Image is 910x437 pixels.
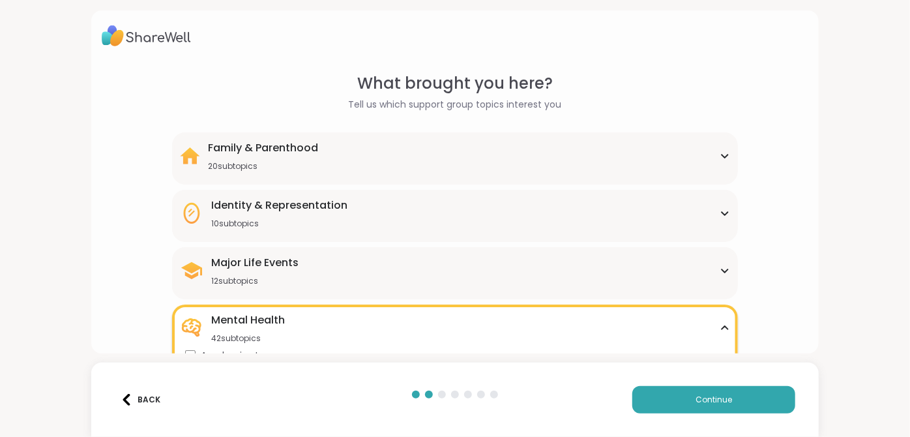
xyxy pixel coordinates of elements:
[121,394,160,406] div: Back
[211,255,299,271] div: Major Life Events
[211,312,285,328] div: Mental Health
[357,72,553,95] span: What brought you here?
[208,161,318,172] div: 20 subtopics
[632,386,795,414] button: Continue
[208,140,318,156] div: Family & Parenthood
[201,349,277,363] span: Academic stress
[696,394,732,406] span: Continue
[211,333,285,344] div: 42 subtopics
[211,198,347,213] div: Identity & Representation
[211,218,347,229] div: 10 subtopics
[211,276,299,286] div: 12 subtopics
[348,98,561,112] span: Tell us which support group topics interest you
[115,386,167,414] button: Back
[102,21,191,51] img: ShareWell Logo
